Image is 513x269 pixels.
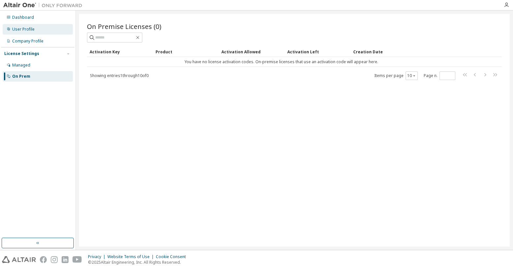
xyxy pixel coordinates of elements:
[51,256,58,263] img: instagram.svg
[87,57,475,67] td: You have no license activation codes. On-premise licenses that use an activation code will appear...
[374,71,418,80] span: Items per page
[90,73,149,78] span: Showing entries 1 through 10 of 0
[12,63,30,68] div: Managed
[353,46,473,57] div: Creation Date
[4,51,39,56] div: License Settings
[88,259,190,265] p: © 2025 Altair Engineering, Inc. All Rights Reserved.
[62,256,69,263] img: linkedin.svg
[40,256,47,263] img: facebook.svg
[90,46,150,57] div: Activation Key
[88,254,107,259] div: Privacy
[12,27,35,32] div: User Profile
[87,22,161,31] span: On Premise Licenses (0)
[407,73,416,78] button: 10
[221,46,282,57] div: Activation Allowed
[12,74,30,79] div: On Prem
[424,71,455,80] span: Page n.
[12,15,34,20] div: Dashboard
[72,256,82,263] img: youtube.svg
[12,39,43,44] div: Company Profile
[156,254,190,259] div: Cookie Consent
[2,256,36,263] img: altair_logo.svg
[156,46,216,57] div: Product
[3,2,86,9] img: Altair One
[107,254,156,259] div: Website Terms of Use
[287,46,348,57] div: Activation Left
